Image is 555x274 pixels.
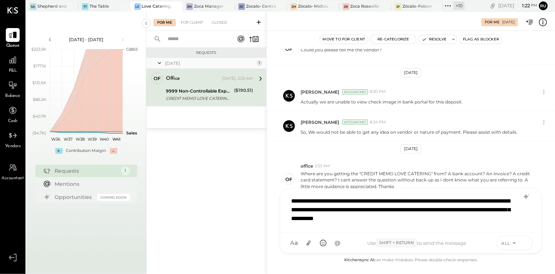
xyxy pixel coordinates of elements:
div: Use to send the message [344,239,489,247]
button: Resolve [419,35,449,44]
div: ZC [238,3,245,10]
text: $222.5K [31,47,46,52]
text: $86.2K [33,97,46,102]
div: ($190.51) [234,87,253,94]
a: Balance [0,78,25,99]
a: Cash [0,103,25,125]
text: W37 [64,137,72,142]
span: [PERSON_NAME] [301,119,339,125]
div: Shepherd and [PERSON_NAME] [37,4,67,9]
p: Could you please tell me the vendor? [301,47,382,59]
div: LC [134,3,141,10]
span: Queue [6,43,20,49]
div: of [286,176,293,183]
div: [DATE] [165,60,255,66]
span: Balance [5,93,20,99]
button: Aa [288,236,301,250]
div: Contribution Margin [66,148,106,154]
div: of [154,75,161,82]
div: office [166,75,180,82]
button: Flag as Blocker [460,35,502,44]
p: So, We would not be able to get any idea on vendor or nature of payment. Please assist with details. [301,129,518,135]
p: Actually we are unable to view check image in bank portal for this deposit. [301,99,463,105]
a: Accountant [0,161,25,182]
div: For Me [485,20,500,25]
div: Zócalo- Folsom [403,4,432,9]
a: P&L [0,53,25,74]
span: P&L [9,68,17,74]
span: a [294,239,298,247]
div: ZM [290,3,297,10]
span: 2:53 AM [315,163,330,169]
span: Shift + Return [376,239,417,247]
div: + 10 [453,1,465,10]
div: [DATE], 2:53 AM [222,76,253,82]
div: Closed [208,19,231,26]
span: 8:34 PM [370,120,386,125]
div: TT [82,3,88,10]
button: Re-Categorize [371,35,416,44]
button: Move to for client [320,35,368,44]
div: ZF [395,3,401,10]
p: Where are you getting the "CREDIT MEMO LOVE CATERING" from? A bank account? An invoice? A credit ... [301,171,537,196]
div: Zoca Roseville Inc. [350,4,380,9]
div: 1 [257,60,262,66]
div: 1 [121,167,130,175]
div: Love Catering, Inc. [142,4,172,9]
div: 9999 Non-Controllable Expenses:Other Income and Expenses:To Be Classified P&L [166,87,232,95]
div: Requests [55,167,118,175]
span: pm [531,3,537,8]
button: @ [331,236,344,250]
text: $40.7K [33,114,46,119]
div: Accountant [342,120,368,125]
button: Ru [539,1,548,10]
span: Accountant [2,175,24,182]
text: $131.6K [32,80,46,85]
text: W40 [100,137,109,142]
span: 8:30 PM [370,89,386,95]
div: Mentions [55,180,126,188]
span: Vendors [5,143,21,150]
text: Labor [126,47,137,52]
div: of [286,46,293,52]
div: copy link [489,2,496,9]
a: Vendors [0,129,25,150]
span: [PERSON_NAME] [301,89,339,95]
text: ($4.7K) [32,130,46,136]
text: $177.1K [33,63,46,68]
span: ALL [502,240,511,246]
div: [DATE] [498,2,537,9]
div: Accountant [342,89,368,94]
div: + [55,148,63,154]
span: Cash [8,118,17,125]
div: ZM [186,3,193,10]
a: Queue [0,28,25,49]
div: [DATE] [401,144,421,153]
div: Opportunities [55,193,94,201]
span: @ [335,239,341,247]
div: For Client [177,19,207,26]
div: [DATE] - [DATE] [55,36,117,43]
text: Sales [126,130,137,136]
text: W36 [51,137,60,142]
span: 1 : 22 [515,2,530,9]
text: W41 [112,137,120,142]
div: Coming Soon [97,194,130,201]
div: Zoca Management Services Inc [194,4,224,9]
div: The Table [90,4,109,9]
div: For Me [154,19,176,26]
span: office [301,163,313,169]
div: Zócalo- Midtown (Zoca Inc.) [298,4,328,9]
div: Zocalo- Central Kitchen (Commissary) [246,4,276,9]
div: ZR [343,3,349,10]
div: - [110,148,117,154]
div: Sa [30,3,36,10]
div: [DATE] [401,68,421,77]
div: CREDIT MEMO LOVE CATERING INC/ - We are unable to view check image in bank [166,95,232,102]
div: Requests [150,50,263,55]
text: W38 [75,137,84,142]
div: [DATE] [502,20,515,25]
text: W39 [88,137,97,142]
